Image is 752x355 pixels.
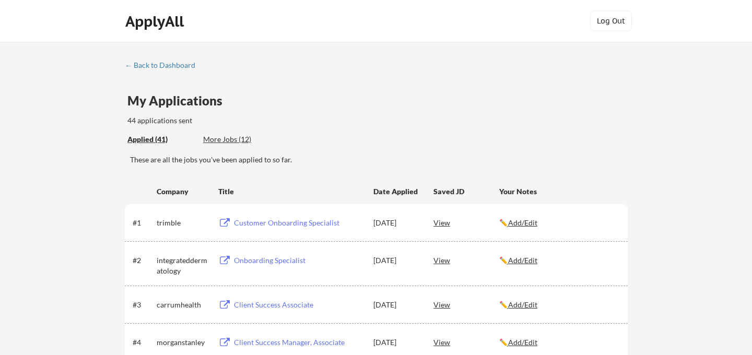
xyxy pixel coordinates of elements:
[127,115,330,126] div: 44 applications sent
[157,186,209,197] div: Company
[433,333,499,351] div: View
[125,13,187,30] div: ApplyAll
[499,300,618,310] div: ✏️
[499,255,618,266] div: ✏️
[234,218,363,228] div: Customer Onboarding Specialist
[125,61,203,72] a: ← Back to Dashboard
[157,300,209,310] div: carrumhealth
[234,300,363,310] div: Client Success Associate
[373,186,419,197] div: Date Applied
[203,134,280,145] div: These are job applications we think you'd be a good fit for, but couldn't apply you to automatica...
[125,62,203,69] div: ← Back to Dashboard
[133,337,153,348] div: #4
[373,255,419,266] div: [DATE]
[203,134,280,145] div: More Jobs (12)
[373,218,419,228] div: [DATE]
[499,186,618,197] div: Your Notes
[234,337,363,348] div: Client Success Manager, Associate
[157,337,209,348] div: morganstanley
[433,251,499,269] div: View
[373,337,419,348] div: [DATE]
[433,182,499,200] div: Saved JD
[127,94,231,107] div: My Applications
[234,255,363,266] div: Onboarding Specialist
[508,338,537,347] u: Add/Edit
[133,218,153,228] div: #1
[590,10,632,31] button: Log Out
[133,300,153,310] div: #3
[499,337,618,348] div: ✏️
[508,256,537,265] u: Add/Edit
[130,155,628,165] div: These are all the jobs you've been applied to so far.
[127,134,195,145] div: Applied (41)
[373,300,419,310] div: [DATE]
[499,218,618,228] div: ✏️
[433,295,499,314] div: View
[157,218,209,228] div: trimble
[127,134,195,145] div: These are all the jobs you've been applied to so far.
[433,213,499,232] div: View
[133,255,153,266] div: #2
[508,218,537,227] u: Add/Edit
[157,255,209,276] div: integrateddermatology
[508,300,537,309] u: Add/Edit
[218,186,363,197] div: Title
